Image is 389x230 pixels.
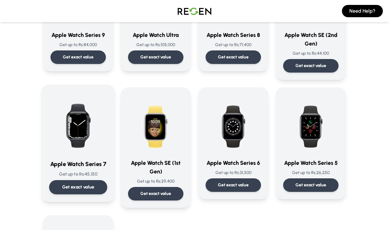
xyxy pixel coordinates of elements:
p: Get up to Rs: 84,000 [50,42,106,48]
h3: Apple Watch SE (1st Gen) [128,159,183,176]
p: Get up to Rs: 71,400 [206,42,261,48]
p: Get up to Rs: 31,500 [206,170,261,176]
p: Get exact value [218,54,249,60]
h3: Apple Watch Ultra [128,31,183,39]
p: Get exact value [295,182,326,188]
p: Get up to Rs: 45,150 [49,171,107,177]
h3: Apple Watch Series 6 [206,159,261,167]
img: Apple Watch Series 6 (2020) [206,95,261,154]
p: Get up to Rs: 26,250 [283,170,339,176]
p: Get up to Rs: 105,000 [128,42,183,48]
img: Logo [173,2,216,20]
h3: Apple Watch Series 7 [49,160,107,169]
button: Need Help? [342,5,383,17]
p: Get exact value [62,184,94,190]
img: Apple Watch Series 7 (2021) [49,92,107,154]
p: Get exact value [140,191,171,197]
p: Get up to Rs: 44,100 [283,50,339,57]
img: Apple Watch Series 5 (2019) [283,95,339,154]
h3: Apple Watch SE (2nd Gen) [283,31,339,48]
p: Get exact value [140,54,171,60]
p: Get exact value [295,63,326,69]
p: Get exact value [63,54,94,60]
p: Get exact value [218,182,249,188]
p: Get up to Rs: 29,400 [128,178,183,184]
h3: Apple Watch Series 5 [283,159,339,167]
img: Apple Watch SE (1st Generation) (2020) [128,95,183,154]
h3: Apple Watch Series 9 [50,31,106,39]
h3: Apple Watch Series 8 [206,31,261,39]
